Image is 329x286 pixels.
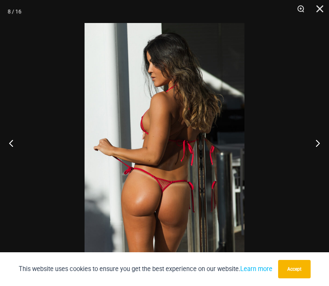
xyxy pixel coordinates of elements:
[19,264,272,274] p: This website uses cookies to ensure you get the best experience on our website.
[85,23,244,263] img: Summer Storm Red 312 Tri Top 456 Micro 03
[278,260,311,278] button: Accept
[300,124,329,162] button: Next
[8,6,21,17] div: 8 / 16
[240,265,272,273] a: Learn more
